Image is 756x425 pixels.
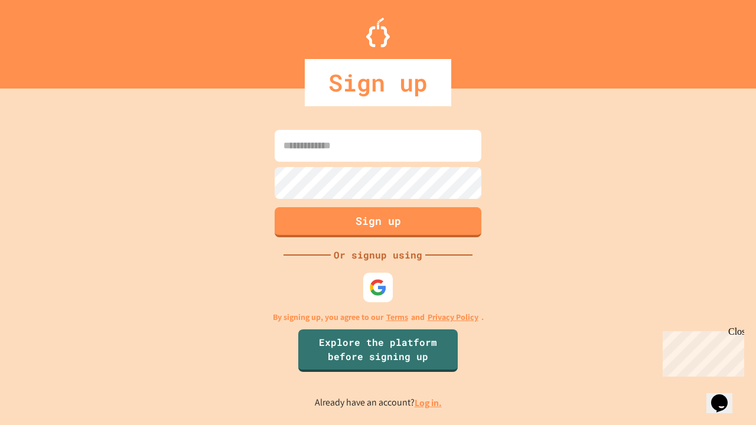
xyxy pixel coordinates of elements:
[275,207,481,237] button: Sign up
[415,397,442,409] a: Log in.
[386,311,408,323] a: Terms
[428,311,478,323] a: Privacy Policy
[298,329,458,372] a: Explore the platform before signing up
[273,311,484,323] p: By signing up, you agree to our and .
[706,378,744,413] iframe: chat widget
[305,59,451,106] div: Sign up
[369,279,387,296] img: google-icon.svg
[315,395,442,410] p: Already have an account?
[331,248,425,262] div: Or signup using
[366,18,390,47] img: Logo.svg
[5,5,82,75] div: Chat with us now!Close
[658,326,744,377] iframe: chat widget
